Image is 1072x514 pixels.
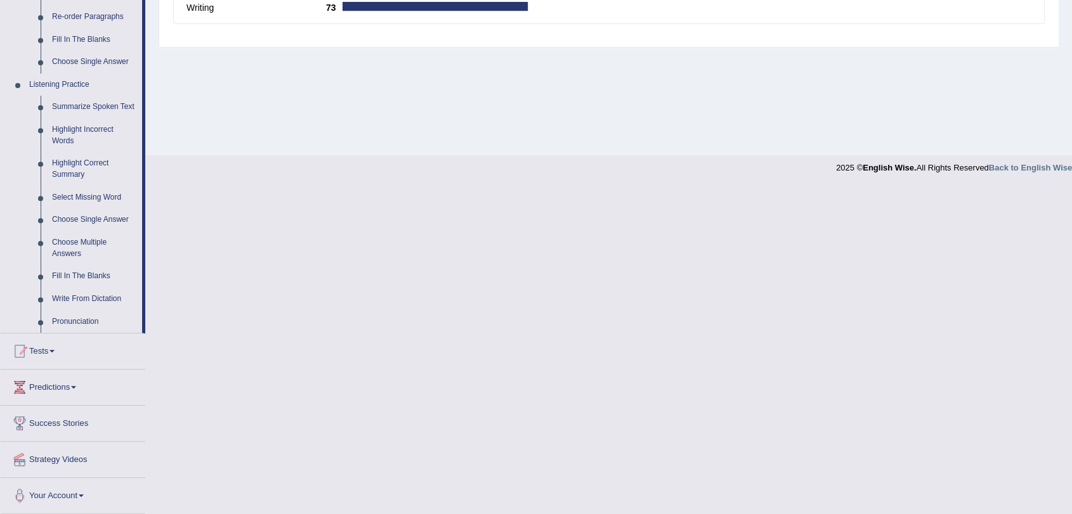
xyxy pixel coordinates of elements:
a: Summarize Spoken Text [46,96,142,119]
a: Your Account [1,478,145,510]
b: 73 [326,3,343,13]
a: Choose Single Answer [46,209,142,231]
div: 2025 © All Rights Reserved [836,155,1072,174]
strong: English Wise. [863,163,916,172]
a: Choose Multiple Answers [46,231,142,265]
a: Tests [1,333,145,365]
a: Strategy Videos [1,442,145,473]
label: Writing [186,1,326,15]
a: Select Missing Word [46,186,142,209]
a: Predictions [1,369,145,401]
a: Highlight Correct Summary [46,152,142,186]
a: Pronunciation [46,311,142,333]
a: Back to English Wise [989,163,1072,172]
a: Highlight Incorrect Words [46,119,142,152]
a: Fill In The Blanks [46,265,142,288]
a: Write From Dictation [46,288,142,311]
a: Listening Practice [23,74,142,96]
a: Fill In The Blanks [46,29,142,51]
a: Success Stories [1,406,145,437]
a: Choose Single Answer [46,51,142,74]
a: Re-order Paragraphs [46,6,142,29]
